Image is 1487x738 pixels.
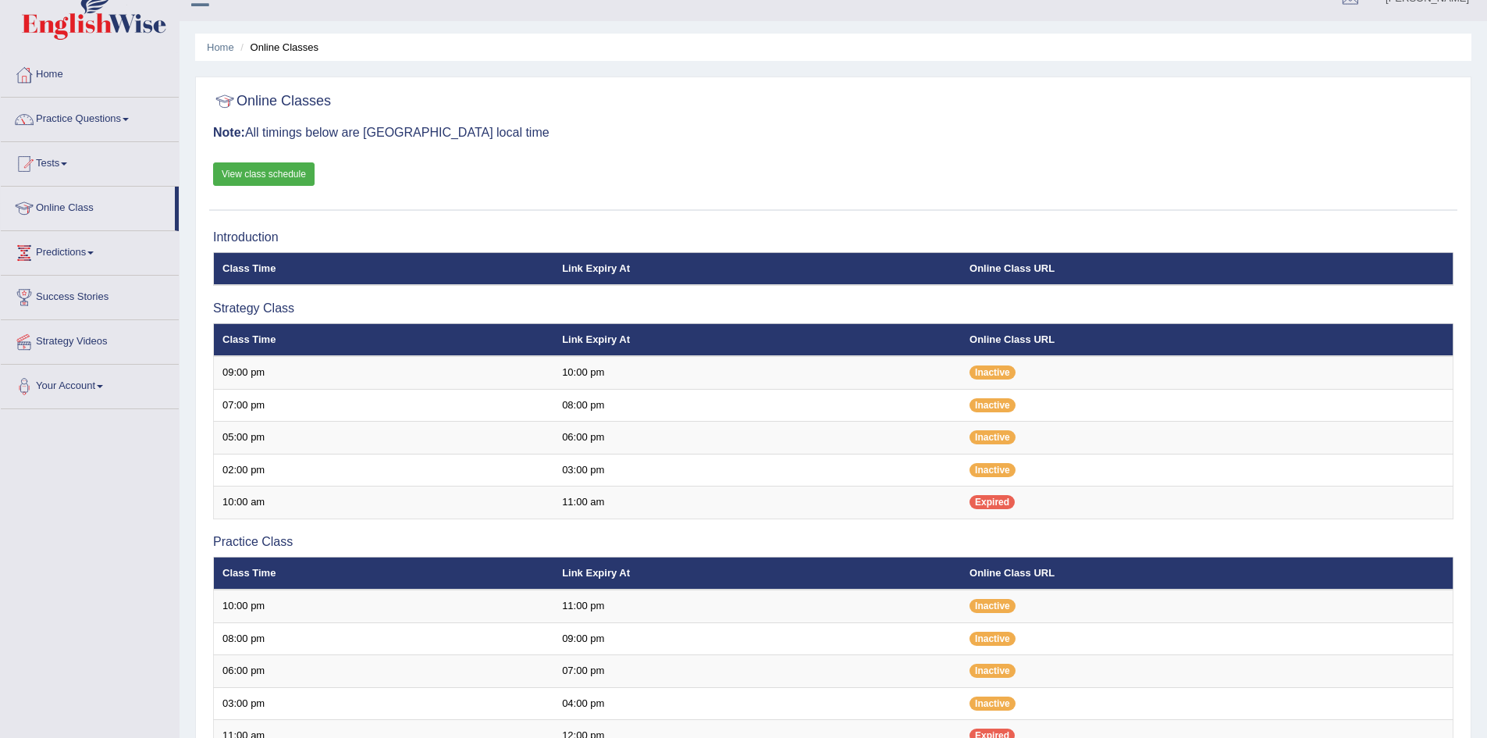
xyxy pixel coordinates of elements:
[214,557,554,590] th: Class Time
[1,365,179,404] a: Your Account
[969,365,1016,380] span: Inactive
[213,535,1453,549] h3: Practice Class
[553,422,961,455] td: 06:00 pm
[961,252,1453,285] th: Online Class URL
[553,356,961,389] td: 10:00 pm
[214,252,554,285] th: Class Time
[214,622,554,655] td: 08:00 pm
[214,422,554,455] td: 05:00 pm
[553,323,961,356] th: Link Expiry At
[553,655,961,688] td: 07:00 pm
[1,98,179,137] a: Practice Questions
[207,41,234,53] a: Home
[553,252,961,285] th: Link Expiry At
[214,389,554,422] td: 07:00 pm
[214,356,554,389] td: 09:00 pm
[553,590,961,622] td: 11:00 pm
[214,590,554,622] td: 10:00 pm
[1,276,179,315] a: Success Stories
[969,697,1016,711] span: Inactive
[1,231,179,270] a: Predictions
[213,230,1453,244] h3: Introduction
[214,487,554,519] td: 10:00 am
[961,557,1453,590] th: Online Class URL
[213,301,1453,316] h3: Strategy Class
[553,454,961,487] td: 03:00 pm
[1,53,179,92] a: Home
[1,320,179,359] a: Strategy Videos
[214,655,554,688] td: 06:00 pm
[213,126,1453,140] h3: All timings below are [GEOGRAPHIC_DATA] local time
[553,687,961,720] td: 04:00 pm
[553,557,961,590] th: Link Expiry At
[213,90,331,113] h2: Online Classes
[969,599,1016,613] span: Inactive
[214,454,554,487] td: 02:00 pm
[214,323,554,356] th: Class Time
[213,126,245,139] b: Note:
[553,487,961,519] td: 11:00 am
[553,622,961,655] td: 09:00 pm
[961,323,1453,356] th: Online Class URL
[969,430,1016,444] span: Inactive
[969,463,1016,477] span: Inactive
[969,495,1015,509] span: Expired
[969,398,1016,412] span: Inactive
[553,389,961,422] td: 08:00 pm
[969,664,1016,678] span: Inactive
[969,632,1016,646] span: Inactive
[237,40,318,55] li: Online Classes
[214,687,554,720] td: 03:00 pm
[213,162,315,186] a: View class schedule
[1,187,175,226] a: Online Class
[1,142,179,181] a: Tests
